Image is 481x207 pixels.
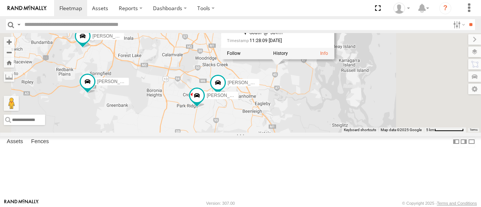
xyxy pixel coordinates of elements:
[426,128,434,132] span: 5 km
[97,79,170,85] span: [PERSON_NAME] B - Corolla Hatch
[437,201,477,205] a: Terms and Conditions
[92,34,130,39] span: [PERSON_NAME]
[468,84,481,94] label: Map Settings
[450,19,466,30] label: Search Filter Options
[27,137,53,147] label: Fences
[8,6,47,11] img: rand-logo.svg
[16,19,22,30] label: Search Query
[4,71,14,82] label: Measure
[391,3,413,14] div: Marco DiBenedetto
[439,2,451,14] i: ?
[227,51,240,56] label: Realtime tracking of Asset
[344,127,376,133] button: Keyboard shortcuts
[468,136,475,147] label: Hide Summary Table
[4,57,14,68] button: Zoom Home
[424,127,466,133] button: Map Scale: 5 km per 74 pixels
[4,96,19,111] button: Drag Pegman onto the map to open Street View
[206,201,235,205] div: Version: 307.00
[3,137,27,147] label: Assets
[262,30,283,36] span: 58
[470,128,478,131] a: Terms (opens in new tab)
[4,37,14,47] button: Zoom in
[4,47,14,57] button: Zoom out
[227,39,313,44] div: Date/time of location update
[381,128,422,132] span: Map data ©2025 Google
[452,136,460,147] label: Dock Summary Table to the Left
[250,30,262,36] span: South
[228,80,284,85] span: [PERSON_NAME] - 347FB3
[4,199,39,207] a: Visit our Website
[320,51,328,56] a: View Asset Details
[460,136,467,147] label: Dock Summary Table to the Right
[273,51,288,56] label: View Asset History
[402,201,477,205] div: © Copyright 2025 -
[207,93,273,98] span: [PERSON_NAME] 019IP4 - Hilux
